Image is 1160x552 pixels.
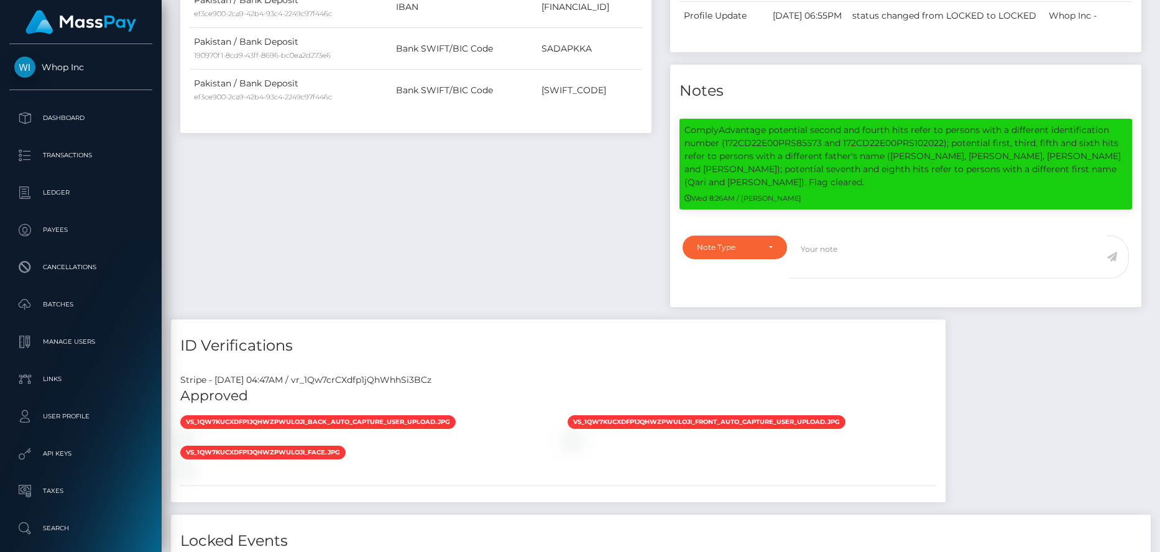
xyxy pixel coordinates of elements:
[9,214,152,246] a: Payees
[537,70,642,111] td: [SWIFT_CODE]
[14,258,147,277] p: Cancellations
[194,51,331,60] small: 190970f1-8cd9-43ff-8696-bc0ea2d273e6
[9,177,152,208] a: Ledger
[568,435,578,444] img: vr_1Qw7crCXdfp1jQhWhhSi3BCzfile_1Qw7bRCXdfp1jQhWdt73YVvC
[9,289,152,320] a: Batches
[679,80,1132,102] h4: Notes
[180,335,936,357] h4: ID Verifications
[683,236,787,259] button: Note Type
[9,326,152,357] a: Manage Users
[568,415,845,429] span: vs_1Qw7KUCXdfp1jQhWZpWULoji_front_auto_capture_user_upload.jpg
[14,109,147,127] p: Dashboard
[684,194,801,203] small: Wed 8:26AM / [PERSON_NAME]
[194,9,332,18] small: ef3ce900-2ca9-42b4-93c4-2249c97f446c
[768,2,848,30] td: [DATE] 06:55PM
[14,183,147,202] p: Ledger
[14,57,35,78] img: Whop Inc
[9,252,152,283] a: Cancellations
[9,364,152,395] a: Links
[14,519,147,538] p: Search
[14,482,147,500] p: Taxes
[180,530,1141,552] h4: Locked Events
[9,140,152,171] a: Transactions
[848,2,1045,30] td: status changed from LOCKED to LOCKED
[180,465,190,475] img: vr_1Qw7crCXdfp1jQhWhhSi3BCzfile_1Qw7cgCXdfp1jQhWQFckM2Y5
[14,295,147,314] p: Batches
[684,124,1127,189] p: ComplyAdvantage potential second and fourth hits refer to persons with a different identification...
[9,438,152,469] a: API Keys
[697,242,758,252] div: Note Type
[9,62,152,73] span: Whop Inc
[14,221,147,239] p: Payees
[171,374,946,387] div: Stripe - [DATE] 04:47AM / vr_1Qw7crCXdfp1jQhWhhSi3BCz
[9,513,152,544] a: Search
[1044,2,1132,30] td: Whop Inc -
[25,10,136,34] img: MassPay Logo
[194,93,332,101] small: ef3ce900-2ca9-42b4-93c4-2249c97f446c
[180,435,190,444] img: vr_1Qw7crCXdfp1jQhWhhSi3BCzfile_1Qw7c4CXdfp1jQhW34fXjPQu
[14,370,147,389] p: Links
[190,28,392,70] td: Pakistan / Bank Deposit
[14,407,147,426] p: User Profile
[14,333,147,351] p: Manage Users
[9,476,152,507] a: Taxes
[180,446,346,459] span: vs_1Qw7KUCXdfp1jQhWZpWULoji_face.jpg
[392,70,537,111] td: Bank SWIFT/BIC Code
[180,415,456,429] span: vs_1Qw7KUCXdfp1jQhWZpWULoji_back_auto_capture_user_upload.jpg
[392,28,537,70] td: Bank SWIFT/BIC Code
[190,70,392,111] td: Pakistan / Bank Deposit
[537,28,642,70] td: SADAPKKA
[9,401,152,432] a: User Profile
[14,444,147,463] p: API Keys
[679,2,768,30] td: Profile Update
[14,146,147,165] p: Transactions
[180,387,936,406] h5: Approved
[9,103,152,134] a: Dashboard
